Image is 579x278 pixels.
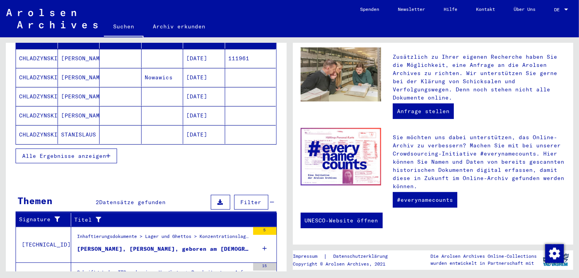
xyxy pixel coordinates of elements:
div: Titel [74,216,257,224]
p: Copyright © Arolsen Archives, 2021 [293,261,397,268]
p: wurden entwickelt in Partnerschaft mit [430,260,537,267]
img: yv_logo.png [541,250,570,269]
mat-cell: [PERSON_NAME] [58,68,100,87]
span: DE [554,7,563,12]
div: Signature [19,213,71,226]
a: Archiv erkunden [143,17,215,36]
mat-cell: 111961 [225,49,276,68]
span: Datensätze gefunden [99,199,166,206]
mat-cell: [DATE] [183,106,225,125]
a: Datenschutzerklärung [327,252,397,261]
p: Sie möchten uns dabei unterstützen, das Online-Archiv zu verbessern? Machen Sie mit bei unserer C... [393,133,565,191]
mat-cell: [PERSON_NAME] [58,106,100,125]
span: 2 [96,199,99,206]
mat-cell: [PERSON_NAME] [58,49,100,68]
mat-cell: CHLADZYNSKI [16,49,58,68]
div: | [293,252,397,261]
p: Die Arolsen Archives Online-Collections [430,253,537,260]
span: Alle Ergebnisse anzeigen [22,152,106,159]
p: Zusätzlich zu Ihrer eigenen Recherche haben Sie die Möglichkeit, eine Anfrage an die Arolsen Arch... [393,53,565,102]
img: Arolsen_neg.svg [6,9,98,28]
div: 15 [253,263,276,271]
div: Signature [19,215,61,224]
a: Suchen [104,17,143,37]
td: [TECHNICAL_ID] [16,227,71,262]
mat-cell: [DATE] [183,49,225,68]
mat-cell: [DATE] [183,87,225,106]
a: UNESCO-Website öffnen [301,213,383,228]
div: Zustimmung ändern [545,244,563,262]
mat-cell: [DATE] [183,125,225,144]
span: Filter [241,199,262,206]
mat-cell: [DATE] [183,68,225,87]
mat-cell: Nowawics [142,68,184,87]
button: Filter [234,195,268,210]
mat-cell: [PERSON_NAME] [58,87,100,106]
mat-cell: CHLADZYNSKI [16,125,58,144]
img: enc.jpg [301,128,381,185]
button: Alle Ergebnisse anzeigen [16,149,117,163]
div: [PERSON_NAME], [PERSON_NAME], geboren am [DEMOGRAPHIC_DATA] [77,245,249,253]
div: Inhaftierungsdokumente > Lager und Ghettos > Konzentrationslager [GEOGRAPHIC_DATA] > Individuelle... [77,233,249,244]
mat-cell: CHLADZYNSKI [16,87,58,106]
a: #everynamecounts [393,192,457,208]
img: Zustimmung ändern [545,244,564,263]
div: 5 [253,227,276,235]
div: Titel [74,213,267,226]
mat-cell: CHLADZYNSKI [16,68,58,87]
a: Impressum [293,252,324,261]
mat-cell: STANISLAUS [58,125,100,144]
a: Anfrage stellen [393,103,454,119]
div: Themen [17,194,52,208]
mat-cell: CHLADZYNSKI [16,106,58,125]
img: inquiries.jpg [301,47,381,101]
